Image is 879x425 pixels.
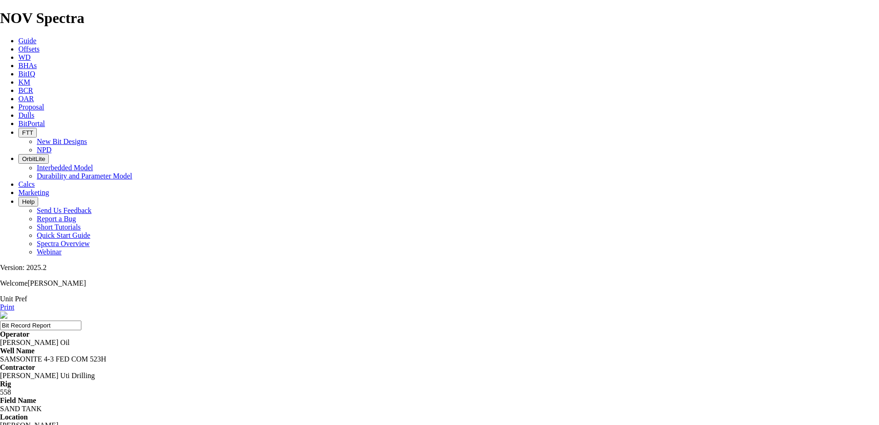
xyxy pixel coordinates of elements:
button: FTT [18,128,37,138]
button: Help [18,197,38,207]
a: Dulls [18,111,34,119]
a: NPD [37,146,51,154]
span: FTT [22,129,33,136]
a: OAR [18,95,34,103]
a: BHAs [18,62,37,69]
a: Durability and Parameter Model [37,172,132,180]
span: Help [22,198,34,205]
a: Calcs [18,180,35,188]
a: KM [18,78,30,86]
a: Marketing [18,189,49,196]
a: New Bit Designs [37,138,87,145]
span: [PERSON_NAME] [28,279,86,287]
a: Quick Start Guide [37,231,90,239]
button: OrbitLite [18,154,49,164]
a: BitPortal [18,120,45,127]
a: Guide [18,37,36,45]
a: Spectra Overview [37,240,90,247]
a: BCR [18,86,33,94]
a: Short Tutorials [37,223,81,231]
a: WD [18,53,31,61]
span: OrbitLite [22,155,45,162]
a: Proposal [18,103,44,111]
a: Webinar [37,248,62,256]
a: Send Us Feedback [37,207,91,214]
a: BitIQ [18,70,35,78]
a: Interbedded Model [37,164,93,172]
a: Offsets [18,45,40,53]
a: Report a Bug [37,215,76,223]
